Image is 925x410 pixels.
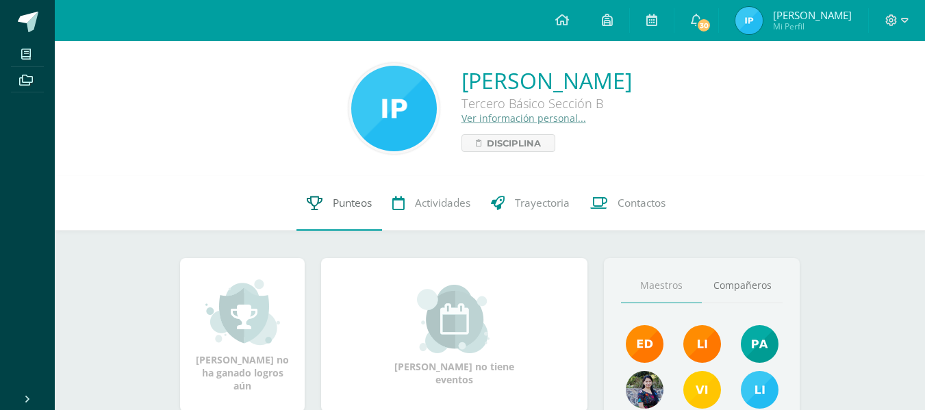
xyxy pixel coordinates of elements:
[580,176,676,231] a: Contactos
[382,176,481,231] a: Actividades
[741,371,778,409] img: 93ccdf12d55837f49f350ac5ca2a40a5.png
[683,325,721,363] img: cefb4344c5418beef7f7b4a6cc3e812c.png
[515,196,570,210] span: Trayectoria
[194,278,291,392] div: [PERSON_NAME] no ha ganado logros aún
[696,18,711,33] span: 30
[481,176,580,231] a: Trayectoria
[461,134,555,152] a: Disciplina
[621,268,702,303] a: Maestros
[417,285,492,353] img: event_small.png
[333,196,372,210] span: Punteos
[296,176,382,231] a: Punteos
[351,66,437,151] img: 269088b8ec932aace2e1c17b57e88041.png
[461,112,586,125] a: Ver información personal...
[683,371,721,409] img: 0ee4c74e6f621185b04bb9cfb72a2a5b.png
[702,268,783,303] a: Compañeros
[773,8,852,22] span: [PERSON_NAME]
[626,371,663,409] img: 9b17679b4520195df407efdfd7b84603.png
[386,285,523,386] div: [PERSON_NAME] no tiene eventos
[618,196,666,210] span: Contactos
[735,7,763,34] img: d72ece5849e75a8ab3d9f762b2869359.png
[461,95,632,112] div: Tercero Básico Sección B
[626,325,663,363] img: f40e456500941b1b33f0807dd74ea5cf.png
[487,135,541,151] span: Disciplina
[741,325,778,363] img: 40c28ce654064086a0d3fb3093eec86e.png
[205,278,280,346] img: achievement_small.png
[773,21,852,32] span: Mi Perfil
[461,66,632,95] a: [PERSON_NAME]
[415,196,470,210] span: Actividades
